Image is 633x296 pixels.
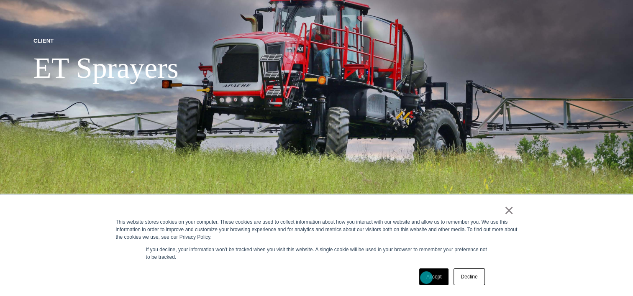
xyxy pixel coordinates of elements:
div: This website stores cookies on your computer. These cookies are used to collect information about... [116,218,518,241]
a: Decline [454,268,484,285]
p: Client [33,37,179,44]
a: Accept [419,268,449,285]
h1: ET Sprayers [33,51,179,85]
a: × [504,207,514,214]
p: If you decline, your information won’t be tracked when you visit this website. A single cookie wi... [146,246,487,261]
